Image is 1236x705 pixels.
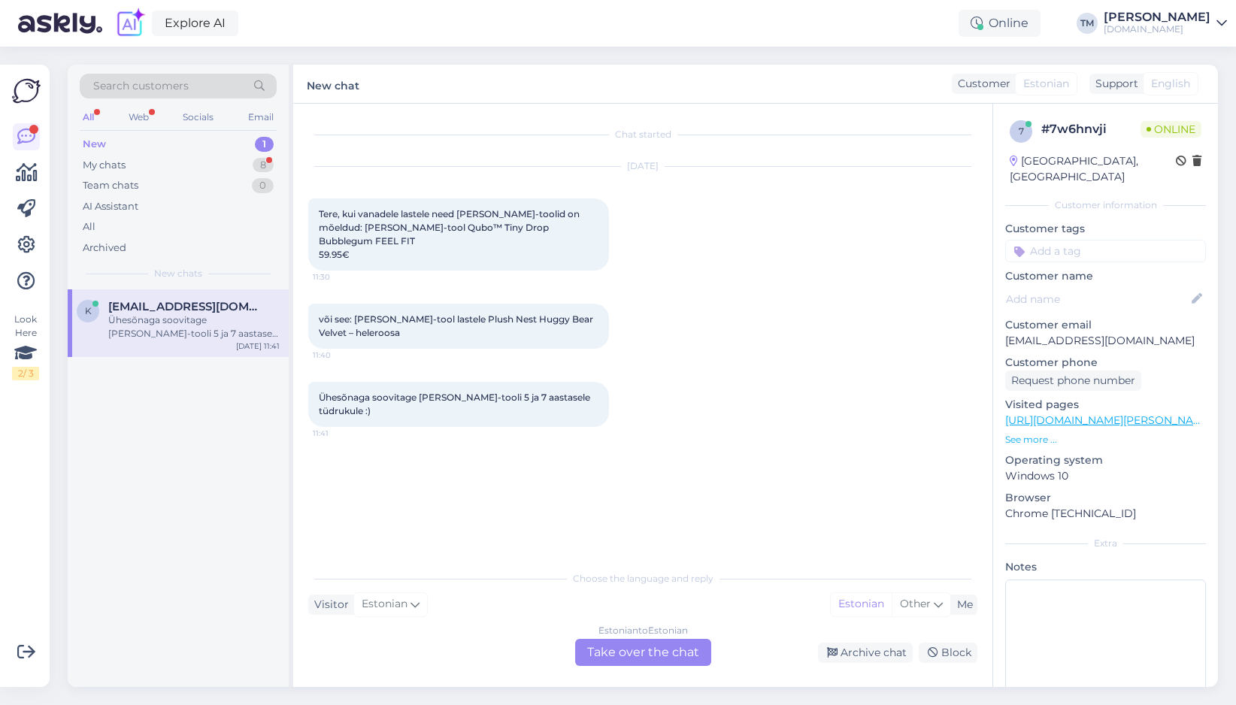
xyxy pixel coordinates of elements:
div: Extra [1005,537,1206,550]
img: explore-ai [114,8,146,39]
div: Customer information [1005,198,1206,212]
p: Windows 10 [1005,468,1206,484]
span: 11:41 [313,428,369,439]
div: # 7w6hnvji [1041,120,1141,138]
span: või see: [PERSON_NAME]-tool lastele Plush Nest Huggy Bear Velvet – heleroosa [319,313,595,338]
div: 8 [253,158,274,173]
div: [PERSON_NAME] [1104,11,1210,23]
div: TM [1077,13,1098,34]
p: Chrome [TECHNICAL_ID] [1005,506,1206,522]
span: English [1151,76,1190,92]
span: 11:30 [313,271,369,283]
span: Search customers [93,78,189,94]
div: [DATE] 11:41 [236,340,280,352]
p: Customer phone [1005,355,1206,371]
div: All [83,219,95,234]
label: New chat [307,74,359,94]
div: Online [959,10,1041,37]
div: My chats [83,158,126,173]
div: Team chats [83,178,138,193]
p: [EMAIL_ADDRESS][DOMAIN_NAME] [1005,333,1206,349]
div: Archive chat [818,643,913,663]
span: kivimaakarina@gmail.com [108,300,265,313]
div: Estonian to Estonian [598,624,688,637]
p: Customer tags [1005,221,1206,237]
span: 11:40 [313,349,369,361]
div: [DOMAIN_NAME] [1104,23,1210,35]
span: Tere, kui vanadele lastele need [PERSON_NAME]-toolid on mõeldud: [PERSON_NAME]-tool Qubo™ Tiny Dr... [319,208,582,260]
span: k [85,305,92,316]
div: New [83,137,106,152]
div: Archived [83,241,126,256]
div: Support [1089,76,1138,92]
p: Customer name [1005,268,1206,284]
p: See more ... [1005,433,1206,446]
div: Choose the language and reply [308,572,977,585]
div: Me [951,597,973,613]
div: Socials [180,107,217,127]
div: Take over the chat [575,639,711,666]
div: 2 / 3 [12,367,39,380]
div: All [80,107,97,127]
p: Browser [1005,490,1206,506]
div: Look Here [12,313,39,380]
div: Email [245,107,277,127]
div: Chat started [308,128,977,141]
span: Other [900,597,931,610]
span: 7 [1019,126,1024,137]
p: Visited pages [1005,397,1206,413]
div: AI Assistant [83,199,138,214]
input: Add a tag [1005,240,1206,262]
img: Askly Logo [12,77,41,105]
input: Add name [1006,291,1189,307]
p: Operating system [1005,452,1206,468]
div: 0 [252,178,274,193]
a: Explore AI [152,11,238,36]
p: Customer email [1005,317,1206,333]
span: Ühesõnaga soovitage [PERSON_NAME]-tooli 5 ja 7 aastasele tüdrukule :) [319,392,592,416]
div: Ühesõnaga soovitage [PERSON_NAME]-tooli 5 ja 7 aastasele tüdrukule :) [108,313,280,340]
span: Estonian [362,596,407,613]
div: Estonian [831,593,892,616]
div: Customer [952,76,1010,92]
span: New chats [154,267,202,280]
p: Notes [1005,559,1206,575]
div: 1 [255,137,274,152]
div: Block [919,643,977,663]
div: [DATE] [308,159,977,173]
div: Visitor [308,597,349,613]
div: [GEOGRAPHIC_DATA], [GEOGRAPHIC_DATA] [1010,153,1176,185]
a: [URL][DOMAIN_NAME][PERSON_NAME] [1005,413,1213,427]
div: Request phone number [1005,371,1141,391]
span: Estonian [1023,76,1069,92]
a: [PERSON_NAME][DOMAIN_NAME] [1104,11,1227,35]
div: Web [126,107,152,127]
span: Online [1141,121,1201,138]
